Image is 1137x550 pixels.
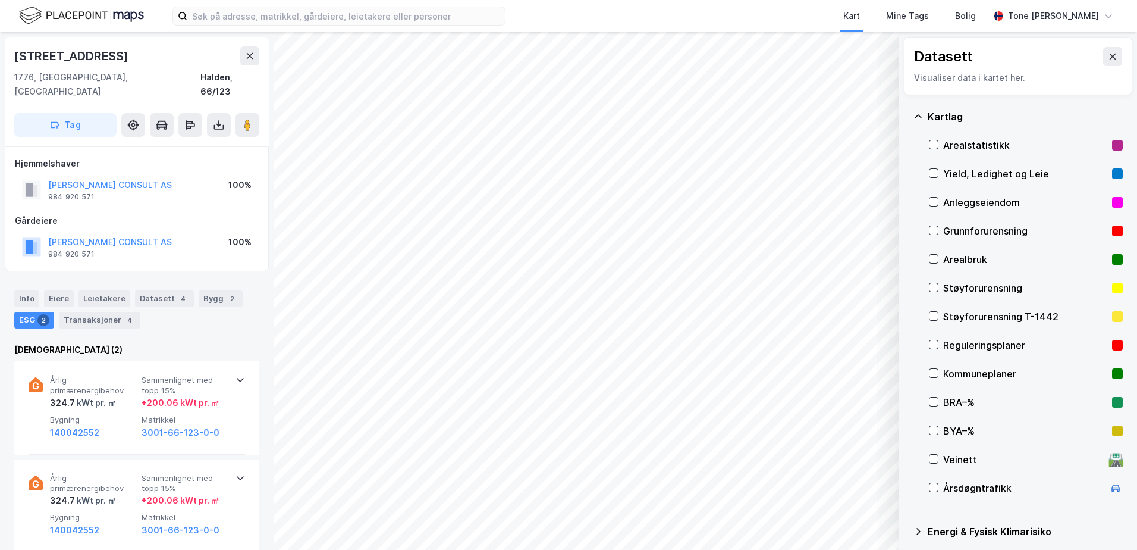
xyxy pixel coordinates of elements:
span: Matrikkel [142,512,228,523]
div: + 200.06 kWt pr. ㎡ [142,493,219,508]
button: Tag [14,113,117,137]
button: 3001-66-123-0-0 [142,426,219,440]
div: Mine Tags [886,9,929,23]
div: Eiere [44,290,74,307]
div: 984 920 571 [48,249,95,259]
div: 984 920 571 [48,192,95,202]
div: Gårdeiere [15,214,259,228]
div: Veinett [943,452,1104,467]
div: 2 [226,293,238,305]
div: Energi & Fysisk Klimarisiko [928,524,1123,539]
span: Sammenlignet med topp 15% [142,473,228,494]
div: 🛣️ [1108,452,1124,467]
span: Årlig primærenergibehov [50,473,137,494]
div: ESG [14,312,54,329]
div: Reguleringsplaner [943,338,1107,352]
iframe: Chat Widget [1078,493,1137,550]
div: [STREET_ADDRESS] [14,46,131,65]
div: Arealstatistikk [943,138,1107,152]
div: Arealbruk [943,252,1107,267]
div: Kartlag [928,110,1123,124]
div: + 200.06 kWt pr. ㎡ [142,396,219,410]
div: BYA–% [943,424,1107,438]
div: 324.7 [50,396,116,410]
button: 3001-66-123-0-0 [142,523,219,537]
div: BRA–% [943,395,1107,410]
div: Visualiser data i kartet her. [914,71,1122,85]
span: Sammenlignet med topp 15% [142,375,228,396]
div: 324.7 [50,493,116,508]
div: Tone [PERSON_NAME] [1008,9,1099,23]
div: Hjemmelshaver [15,157,259,171]
div: Yield, Ledighet og Leie [943,167,1107,181]
div: Bolig [955,9,976,23]
span: Bygning [50,415,137,425]
span: Årlig primærenergibehov [50,375,137,396]
div: kWt pr. ㎡ [75,493,116,508]
div: Info [14,290,39,307]
span: Matrikkel [142,415,228,425]
span: Bygning [50,512,137,523]
input: Søk på adresse, matrikkel, gårdeiere, leietakere eller personer [187,7,505,25]
div: Årsdøgntrafikk [943,481,1104,495]
div: Kommuneplaner [943,367,1107,381]
div: Kart [843,9,860,23]
div: Anleggseiendom [943,195,1107,210]
div: 100% [228,235,252,249]
div: 100% [228,178,252,192]
div: Datasett [914,47,973,66]
button: 140042552 [50,523,99,537]
div: Datasett [135,290,194,307]
div: 4 [124,314,136,326]
div: Grunnforurensning [943,224,1107,238]
div: 2 [37,314,49,326]
img: logo.f888ab2527a4732fd821a326f86c7f29.svg [19,5,144,26]
div: Leietakere [78,290,130,307]
div: [DEMOGRAPHIC_DATA] (2) [14,343,259,357]
div: 1776, [GEOGRAPHIC_DATA], [GEOGRAPHIC_DATA] [14,70,200,99]
div: Bygg [199,290,243,307]
div: Støyforurensning T-1442 [943,310,1107,324]
div: Transaksjoner [59,312,140,329]
div: Halden, 66/123 [200,70,259,99]
button: 140042552 [50,426,99,440]
div: Støyforurensning [943,281,1107,295]
div: 4 [177,293,189,305]
div: kWt pr. ㎡ [75,396,116,410]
